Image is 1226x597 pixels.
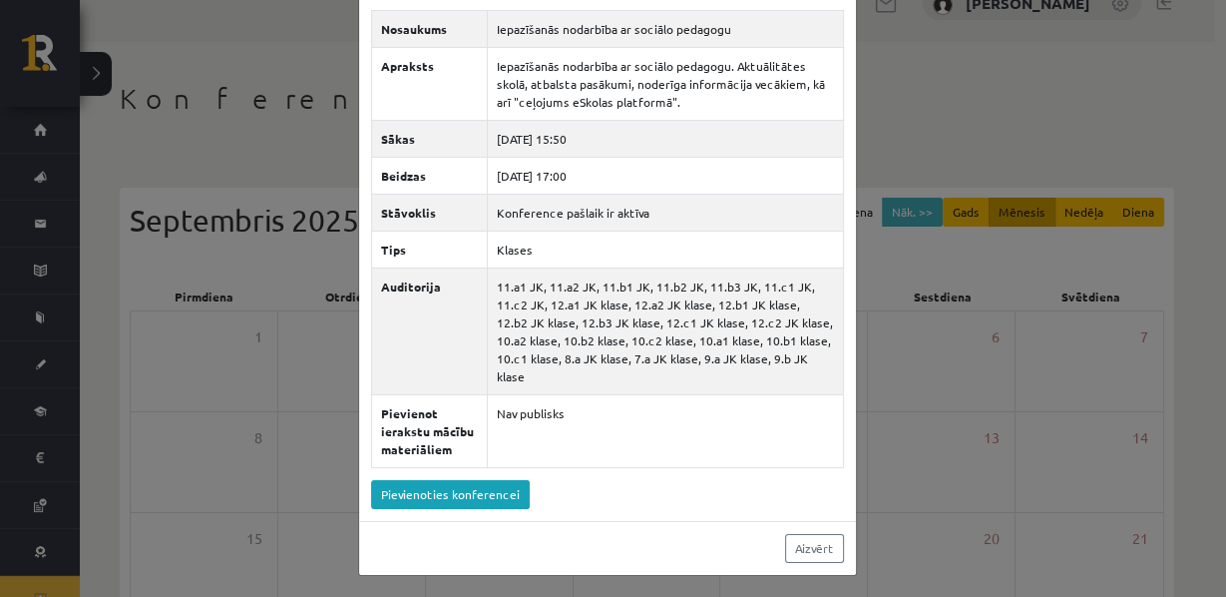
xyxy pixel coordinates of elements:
[487,10,843,47] td: Iepazīšanās nodarbība ar sociālo pedagogu
[785,534,844,563] a: Aizvērt
[487,231,843,268] td: Klases
[487,47,843,120] td: Iepazīšanās nodarbība ar sociālo pedagogu. Aktuālitātes skolā, atbalsta pasākumi, noderīga inform...
[487,394,843,467] td: Nav publisks
[487,268,843,394] td: 11.a1 JK, 11.a2 JK, 11.b1 JK, 11.b2 JK, 11.b3 JK, 11.c1 JK, 11.c2 JK, 12.a1 JK klase, 12.a2 JK kl...
[371,120,487,157] th: Sākas
[371,157,487,194] th: Beidzas
[487,157,843,194] td: [DATE] 17:00
[487,194,843,231] td: Konference pašlaik ir aktīva
[371,268,487,394] th: Auditorija
[371,231,487,268] th: Tips
[371,480,530,509] a: Pievienoties konferencei
[487,120,843,157] td: [DATE] 15:50
[371,394,487,467] th: Pievienot ierakstu mācību materiāliem
[371,194,487,231] th: Stāvoklis
[371,10,487,47] th: Nosaukums
[371,47,487,120] th: Apraksts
